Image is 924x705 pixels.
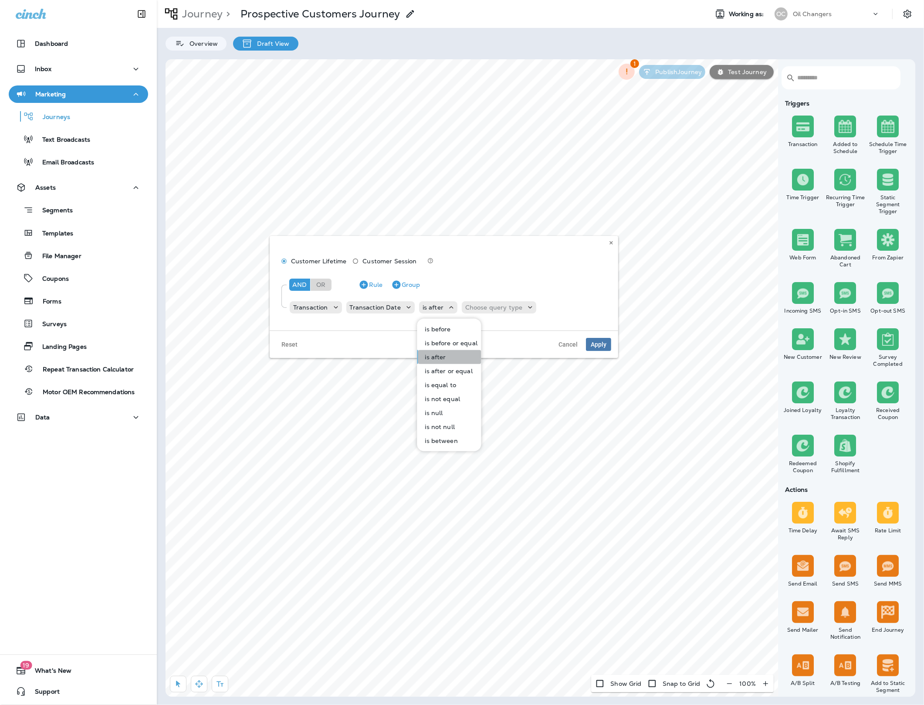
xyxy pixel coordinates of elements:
p: Draft View [253,40,289,47]
div: A/B Testing [826,680,865,687]
p: Data [35,414,50,421]
p: 100 % [739,680,756,687]
div: Time Trigger [783,194,822,201]
button: Journeys [9,107,148,126]
p: Landing Pages [34,343,87,351]
span: Reset [281,341,298,347]
button: is not equal [418,392,481,406]
div: Transaction [783,141,822,148]
p: Segments [34,207,73,215]
button: is after or equal [418,364,481,378]
button: Group [388,278,423,292]
p: Transaction Date [350,304,401,311]
button: Coupons [9,269,148,287]
span: Customer Lifetime [291,258,346,265]
div: Send Email [783,580,822,587]
button: Inbox [9,60,148,78]
p: is between [422,437,458,444]
div: Rate Limit [868,527,907,534]
button: Segments [9,201,148,219]
button: is null [418,406,481,420]
button: Settings [900,6,915,22]
div: And [289,279,310,291]
button: Dashboard [9,35,148,52]
span: What's New [26,667,71,678]
button: Rule [355,278,386,292]
span: Working as: [729,10,766,18]
button: Surveys [9,314,148,333]
span: Support [26,688,60,698]
div: Web Form [783,254,822,261]
p: Choose query type [465,304,522,311]
button: Cancel [554,338,582,351]
button: Support [9,683,148,700]
p: Journey [179,7,223,20]
p: is not null [422,423,455,430]
button: Motor OEM Recommendations [9,382,148,401]
div: Send SMS [826,580,865,587]
div: Await SMS Reply [826,527,865,541]
div: Send Mailer [783,627,822,633]
button: Text Broadcasts [9,130,148,148]
p: Inbox [35,65,51,72]
div: Opt-out SMS [868,307,907,314]
p: is before or equal [422,340,478,347]
button: Data [9,409,148,426]
button: File Manager [9,246,148,265]
button: Repeat Transaction Calculator [9,360,148,378]
span: 1 [630,59,639,68]
div: End Journey [868,627,907,633]
div: Joined Loyalty [783,407,822,414]
p: is after [422,354,446,361]
p: Coupons [34,275,69,283]
p: Motor OEM Recommendations [34,388,135,397]
button: Forms [9,292,148,310]
button: is before or equal [418,336,481,350]
div: Triggers [782,100,909,107]
p: Assets [35,184,56,191]
div: Or [311,279,332,291]
div: Redeemed Coupon [783,460,822,474]
div: Survey Completed [868,354,907,368]
div: Send Notification [826,627,865,640]
div: Loyalty Transaction [826,407,865,421]
div: Time Delay [783,527,822,534]
p: Dashboard [35,40,68,47]
div: From Zapier [868,254,907,261]
p: Text Broadcasts [34,136,90,144]
div: Added to Schedule [826,141,865,155]
span: Cancel [558,341,578,347]
div: New Review [826,354,865,361]
p: Surveys [34,320,67,329]
button: Collapse Sidebar [129,5,154,23]
div: Incoming SMS [783,307,822,314]
button: Test Journey [710,65,774,79]
span: 19 [20,661,32,670]
div: Received Coupon [868,407,907,421]
div: Shopify Fulfillment [826,460,865,474]
span: Apply [591,341,606,347]
span: Customer Session [362,258,416,265]
div: Schedule Time Trigger [868,141,907,155]
button: is before [418,322,481,336]
button: is not null [418,420,481,434]
p: Journeys [34,113,70,122]
div: Send MMS [868,580,907,587]
div: OC [775,7,788,20]
div: Prospective Customers Journey [240,7,400,20]
button: Apply [586,338,611,351]
p: Forms [34,298,61,306]
p: is after or equal [422,368,473,375]
p: is after [423,304,443,311]
button: Assets [9,179,148,196]
button: is between [418,434,481,448]
div: Recurring Time Trigger [826,194,865,208]
div: Add to Static Segment [868,680,907,694]
button: is equal to [418,378,481,392]
p: is before [422,326,451,333]
p: Oil Changers [793,10,832,17]
button: Templates [9,224,148,242]
p: Email Broadcasts [34,159,94,167]
button: Email Broadcasts [9,153,148,171]
p: is null [422,409,443,416]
